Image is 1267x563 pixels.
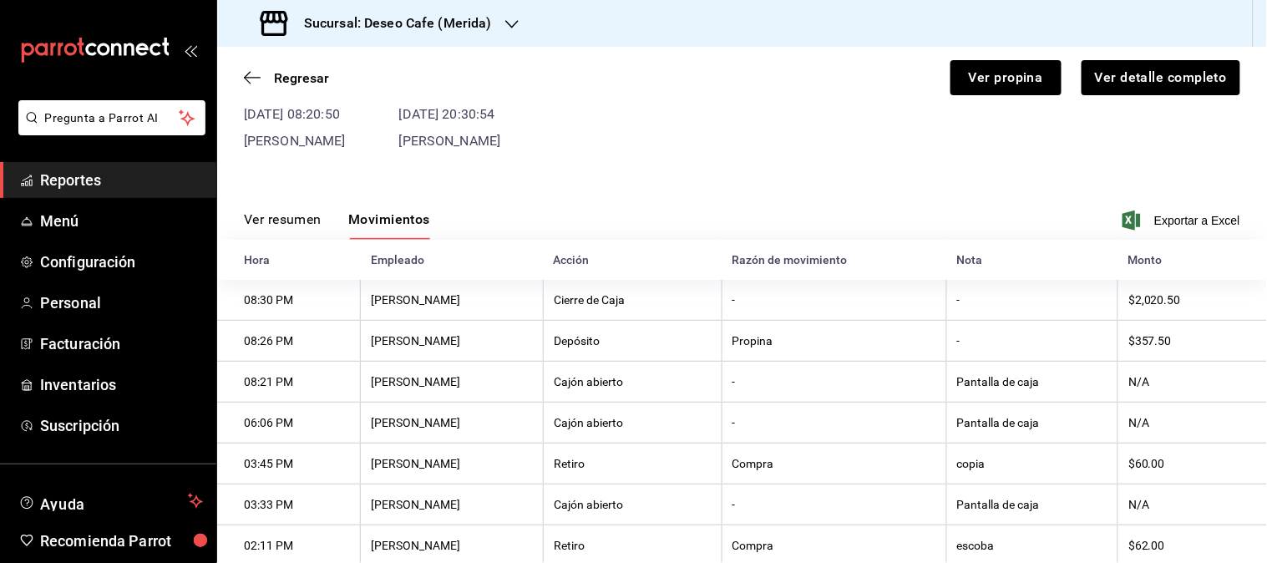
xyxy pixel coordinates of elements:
th: N/A [1118,484,1267,525]
a: Pregunta a Parrot AI [12,121,205,139]
th: 03:45 PM [217,444,361,484]
span: Personal [40,292,203,314]
th: Nota [946,240,1118,280]
button: Ver propina [950,60,1062,95]
th: Cierre de Caja [544,280,722,321]
th: N/A [1118,403,1267,444]
th: - [722,362,946,403]
span: Configuración [40,251,203,273]
th: Pantalla de caja [946,403,1118,444]
span: Regresar [274,70,329,86]
th: - [722,403,946,444]
div: navigation tabs [244,211,430,240]
th: copia [946,444,1118,484]
h3: Sucursal: Deseo Cafe (Merida) [291,13,492,33]
span: Recomienda Parrot [40,530,203,552]
th: Pantalla de caja [946,362,1118,403]
th: 08:26 PM [217,321,361,362]
th: $60.00 [1118,444,1267,484]
th: - [946,321,1118,362]
th: Monto [1118,240,1267,280]
th: 03:33 PM [217,484,361,525]
span: Menú [40,210,203,232]
th: Cajón abierto [544,403,722,444]
span: [PERSON_NAME] [399,133,501,149]
th: Cajón abierto [544,362,722,403]
th: Compra [722,444,946,484]
th: [PERSON_NAME] [361,403,544,444]
th: 08:21 PM [217,362,361,403]
span: Reportes [40,169,203,191]
th: [PERSON_NAME] [361,280,544,321]
button: Ver resumen [244,211,322,240]
span: Pregunta a Parrot AI [45,109,180,127]
span: [PERSON_NAME] [244,133,346,149]
time: [DATE] 20:30:54 [399,106,495,122]
th: Propina [722,321,946,362]
th: $2,020.50 [1118,280,1267,321]
th: N/A [1118,362,1267,403]
th: $357.50 [1118,321,1267,362]
th: Hora [217,240,361,280]
th: [PERSON_NAME] [361,484,544,525]
th: - [722,484,946,525]
th: 06:06 PM [217,403,361,444]
span: Ayuda [40,491,181,511]
th: [PERSON_NAME] [361,362,544,403]
th: - [722,280,946,321]
th: - [946,280,1118,321]
th: 08:30 PM [217,280,361,321]
th: [PERSON_NAME] [361,321,544,362]
th: Depósito [544,321,722,362]
th: Pantalla de caja [946,484,1118,525]
th: Razón de movimiento [722,240,946,280]
span: Facturación [40,332,203,355]
button: Regresar [244,70,329,86]
button: Ver detalle completo [1082,60,1240,95]
th: [PERSON_NAME] [361,444,544,484]
th: Cajón abierto [544,484,722,525]
button: Pregunta a Parrot AI [18,100,205,135]
span: Inventarios [40,373,203,396]
th: Retiro [544,444,722,484]
button: open_drawer_menu [184,43,197,57]
span: Suscripción [40,414,203,437]
button: Exportar a Excel [1126,210,1240,231]
button: Movimientos [348,211,430,240]
th: Acción [544,240,722,280]
th: Empleado [361,240,544,280]
time: [DATE] 08:20:50 [244,106,340,122]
